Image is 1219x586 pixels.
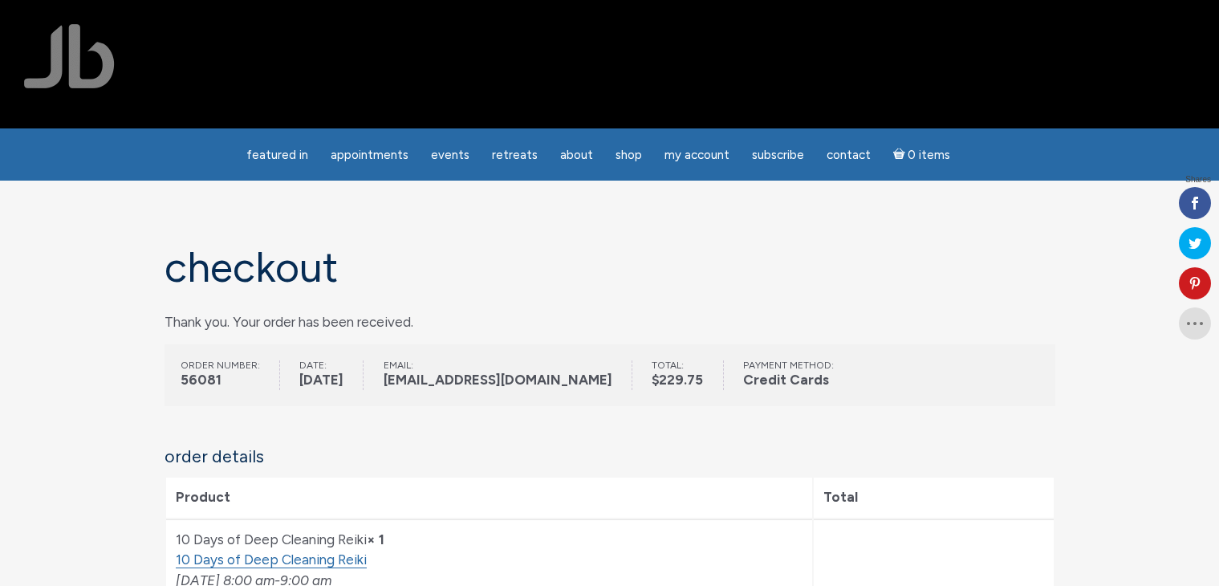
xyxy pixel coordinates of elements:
span: Retreats [492,148,538,162]
a: My Account [655,140,739,171]
li: Email: [384,360,632,391]
strong: [DATE] [299,370,343,391]
strong: × 1 [367,531,384,547]
a: Contact [817,140,880,171]
a: About [551,140,603,171]
h2: Order details [165,447,1055,466]
i: Cart [893,148,908,162]
a: Cart0 items [884,138,961,171]
span: Shop [616,148,642,162]
strong: 56081 [181,370,260,391]
h1: Checkout [165,245,1055,291]
span: featured in [246,148,308,162]
span: Contact [827,148,871,162]
strong: [EMAIL_ADDRESS][DOMAIN_NAME] [384,370,612,391]
a: 10 Days of Deep Cleaning Reiki [176,551,367,568]
a: Shop [606,140,652,171]
span: Events [431,148,469,162]
img: Jamie Butler. The Everyday Medium [24,24,115,88]
p: Thank you. Your order has been received. [165,310,1055,335]
strong: Credit Cards [743,370,834,391]
a: Appointments [321,140,418,171]
li: Payment method: [743,360,853,391]
span: Subscribe [752,148,804,162]
span: About [560,148,593,162]
span: $ [652,372,659,388]
th: Total [814,478,1054,518]
li: Date: [299,360,364,391]
a: Retreats [482,140,547,171]
th: Product [166,478,812,518]
span: 0 items [908,149,950,161]
li: Order number: [181,360,280,391]
bdi: 229.75 [652,372,703,388]
li: Total: [652,360,723,391]
span: Shares [1185,176,1211,184]
a: Events [421,140,479,171]
a: featured in [237,140,318,171]
span: My Account [664,148,729,162]
a: Subscribe [742,140,814,171]
span: Appointments [331,148,408,162]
